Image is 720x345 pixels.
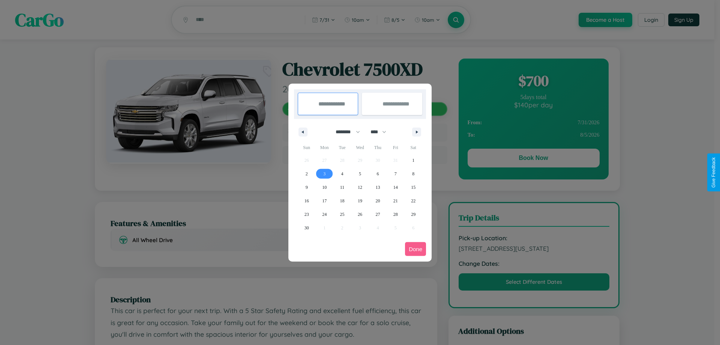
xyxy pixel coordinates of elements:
[405,242,426,256] button: Done
[341,167,343,181] span: 4
[411,181,415,194] span: 15
[387,208,404,221] button: 28
[405,154,422,167] button: 1
[351,142,369,154] span: Wed
[358,208,362,221] span: 26
[711,157,716,188] div: Give Feedback
[369,181,387,194] button: 13
[351,167,369,181] button: 5
[351,208,369,221] button: 26
[405,181,422,194] button: 15
[315,167,333,181] button: 3
[298,167,315,181] button: 2
[333,208,351,221] button: 25
[405,208,422,221] button: 29
[387,194,404,208] button: 21
[322,194,327,208] span: 17
[376,167,379,181] span: 6
[298,208,315,221] button: 23
[304,221,309,235] span: 30
[394,167,397,181] span: 7
[315,194,333,208] button: 17
[304,208,309,221] span: 23
[298,142,315,154] span: Sun
[351,181,369,194] button: 12
[298,221,315,235] button: 30
[306,181,308,194] span: 9
[359,167,361,181] span: 5
[369,194,387,208] button: 20
[369,167,387,181] button: 6
[405,142,422,154] span: Sat
[315,208,333,221] button: 24
[315,181,333,194] button: 10
[315,142,333,154] span: Mon
[323,167,325,181] span: 3
[340,181,345,194] span: 11
[387,142,404,154] span: Fri
[393,181,398,194] span: 14
[333,181,351,194] button: 11
[298,181,315,194] button: 9
[411,208,415,221] span: 29
[375,194,380,208] span: 20
[412,154,414,167] span: 1
[358,181,362,194] span: 12
[333,167,351,181] button: 4
[333,194,351,208] button: 18
[322,208,327,221] span: 24
[369,208,387,221] button: 27
[298,194,315,208] button: 16
[322,181,327,194] span: 10
[393,208,398,221] span: 28
[405,167,422,181] button: 8
[358,194,362,208] span: 19
[411,194,415,208] span: 22
[405,194,422,208] button: 22
[333,142,351,154] span: Tue
[375,208,380,221] span: 27
[351,194,369,208] button: 19
[375,181,380,194] span: 13
[306,167,308,181] span: 2
[369,142,387,154] span: Thu
[387,167,404,181] button: 7
[340,208,345,221] span: 25
[304,194,309,208] span: 16
[412,167,414,181] span: 8
[340,194,345,208] span: 18
[387,181,404,194] button: 14
[393,194,398,208] span: 21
